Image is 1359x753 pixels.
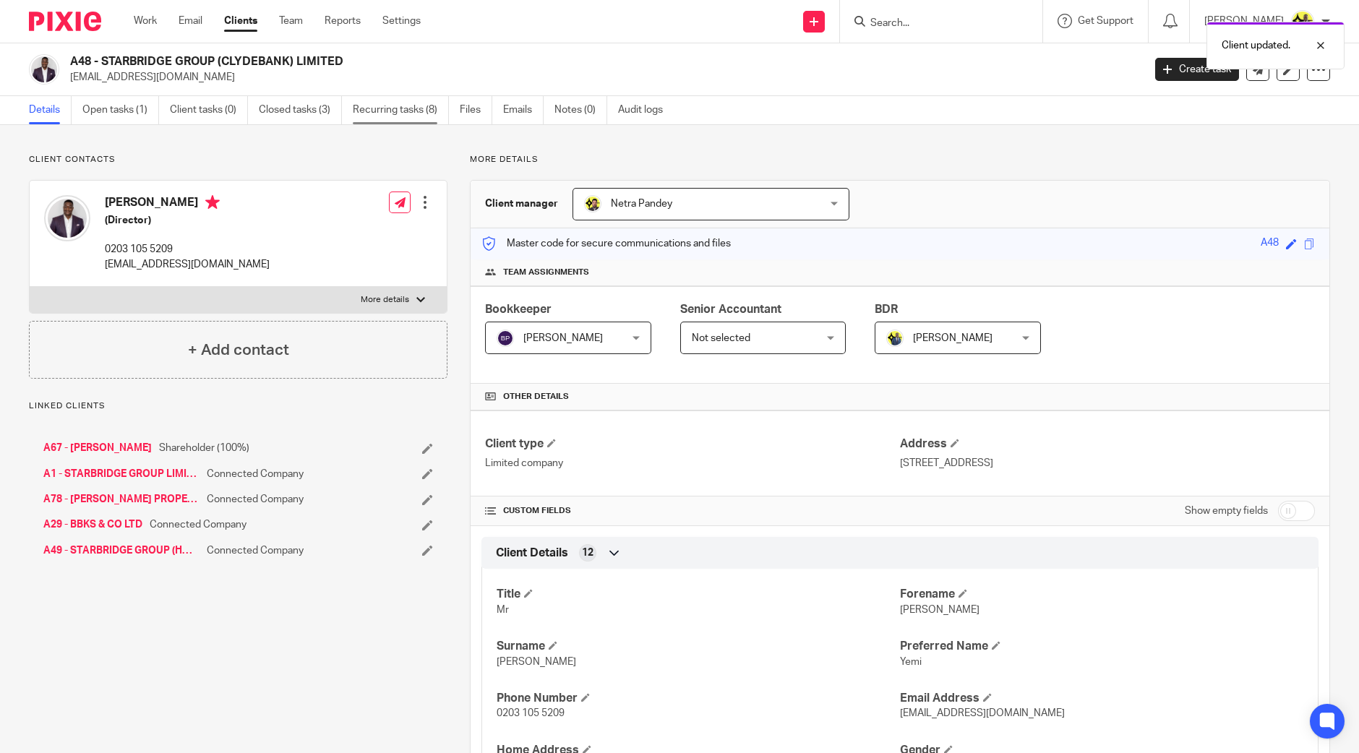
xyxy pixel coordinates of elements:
h4: Surname [497,639,900,654]
h5: (Director) [105,213,270,228]
div: A48 [1261,236,1279,252]
img: Yemi-Starbridge.jpg [1291,10,1314,33]
span: Mr [497,605,509,615]
a: Work [134,14,157,28]
a: A29 - BBKS & CO LTD [43,517,142,532]
span: 12 [582,546,593,560]
a: Details [29,96,72,124]
img: Pixie [29,12,101,31]
span: Team assignments [503,267,589,278]
h4: + Add contact [188,339,289,361]
span: Bookkeeper [485,304,552,315]
span: Netra Pandey [611,199,672,209]
span: [PERSON_NAME] [497,657,576,667]
a: Files [460,96,492,124]
span: Shareholder (100%) [159,441,249,455]
span: Not selected [692,333,750,343]
span: Connected Company [207,543,304,558]
h2: A48 - STARBRIDGE GROUP (CLYDEBANK) LIMITED [70,54,921,69]
a: Create task [1155,58,1239,81]
span: Senior Accountant [680,304,781,315]
p: 0203 105 5209 [105,242,270,257]
label: Show empty fields [1185,504,1268,518]
p: More details [470,154,1330,165]
a: Audit logs [618,96,674,124]
a: Closed tasks (3) [259,96,342,124]
a: Emails [503,96,544,124]
a: Reports [325,14,361,28]
p: Client updated. [1222,38,1290,53]
span: 0203 105 5209 [497,708,565,718]
p: [STREET_ADDRESS] [900,456,1315,470]
p: Linked clients [29,400,447,412]
img: svg%3E [497,330,514,347]
h4: [PERSON_NAME] [105,195,270,213]
span: Other details [503,391,569,403]
a: Open tasks (1) [82,96,159,124]
h4: Title [497,587,900,602]
p: More details [361,294,409,306]
a: Client tasks (0) [170,96,248,124]
h3: Client manager [485,197,558,211]
span: [PERSON_NAME] [913,333,993,343]
span: Yemi [900,657,922,667]
a: Team [279,14,303,28]
h4: CUSTOM FIELDS [485,505,900,517]
p: Master code for secure communications and files [481,236,731,251]
span: [PERSON_NAME] [900,605,979,615]
img: Screenshot%202025-08-18%20171408.png [29,54,59,85]
a: A49 - STARBRIDGE GROUP (HOLDINGS) LIMITED [43,543,200,558]
span: [PERSON_NAME] [523,333,603,343]
a: A67 - [PERSON_NAME] [43,441,152,455]
span: [EMAIL_ADDRESS][DOMAIN_NAME] [900,708,1065,718]
h4: Client type [485,436,900,452]
span: Connected Company [207,492,304,507]
h4: Email Address [900,691,1303,706]
span: Client Details [496,546,568,561]
i: Primary [205,195,220,210]
img: Dennis-Starbridge.jpg [886,330,904,347]
span: Connected Company [150,517,246,532]
p: Limited company [485,456,900,470]
p: [EMAIL_ADDRESS][DOMAIN_NAME] [70,70,1133,85]
h4: Preferred Name [900,639,1303,654]
h4: Phone Number [497,691,900,706]
a: Clients [224,14,257,28]
p: [EMAIL_ADDRESS][DOMAIN_NAME] [105,257,270,272]
a: Settings [382,14,421,28]
h4: Forename [900,587,1303,602]
span: BDR [875,304,898,315]
a: Notes (0) [554,96,607,124]
a: Email [179,14,202,28]
img: Netra-New-Starbridge-Yellow.jpg [584,195,601,212]
img: Screenshot%202025-08-18%20171408.png [44,195,90,241]
p: Client contacts [29,154,447,165]
a: A1 - STARBRIDGE GROUP LIMITED [43,467,200,481]
h4: Address [900,436,1315,452]
span: Connected Company [207,467,304,481]
a: A78 - [PERSON_NAME] PROPERTIES LTD [43,492,200,507]
a: Recurring tasks (8) [353,96,449,124]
